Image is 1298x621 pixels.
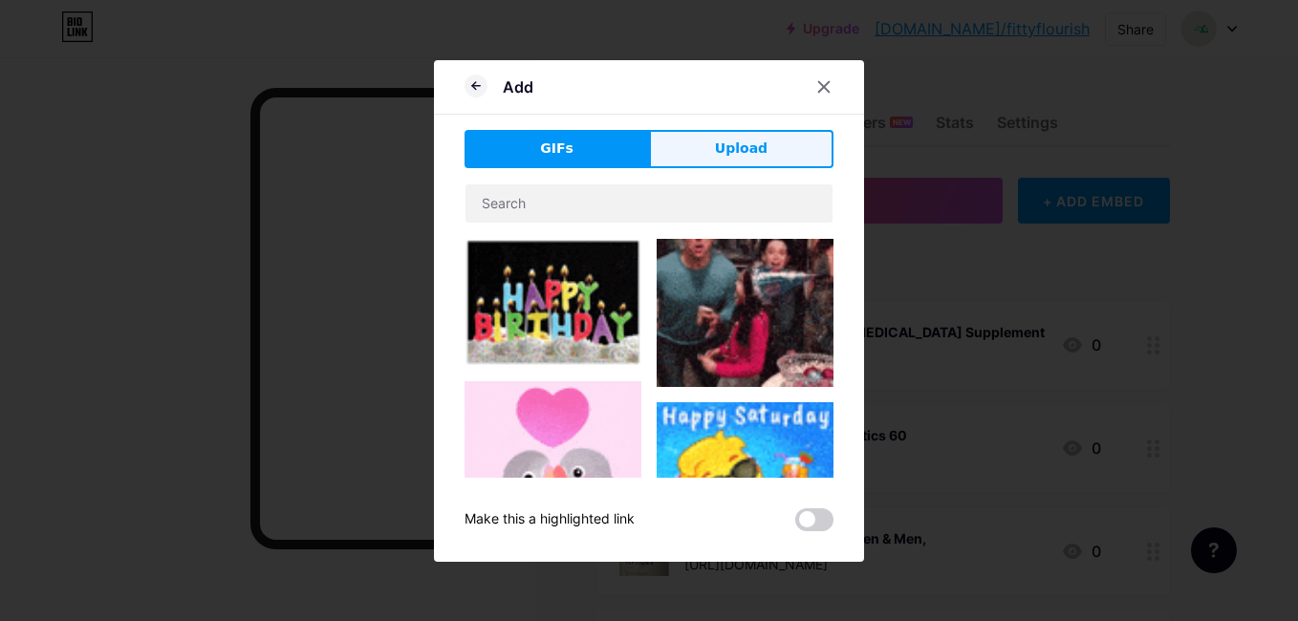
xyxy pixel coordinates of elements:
img: Gihpy [465,239,641,366]
img: Gihpy [657,239,833,387]
span: GIFs [540,139,573,159]
input: Search [465,184,833,223]
div: Make this a highlighted link [465,508,635,531]
img: Gihpy [465,381,641,558]
button: Upload [649,130,833,168]
div: Add [503,75,533,98]
span: Upload [715,139,768,159]
img: Gihpy [657,402,833,579]
button: GIFs [465,130,649,168]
